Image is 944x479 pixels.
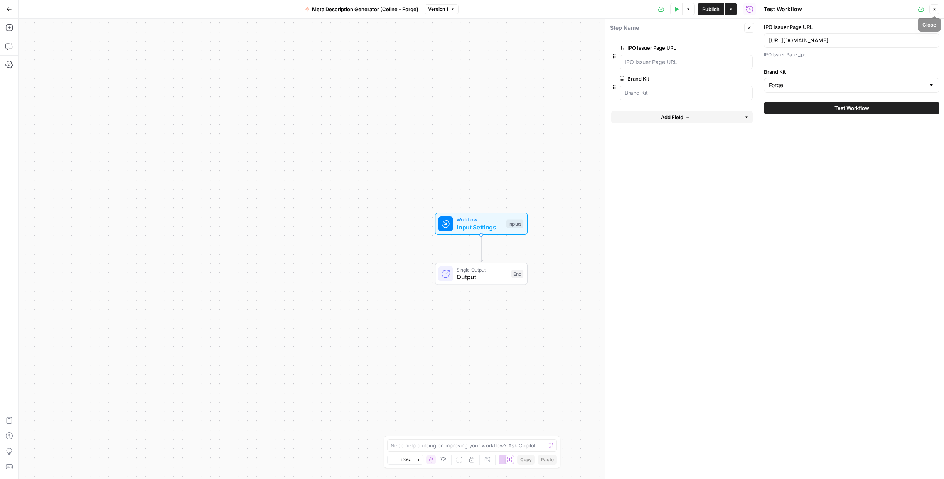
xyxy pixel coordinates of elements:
[511,270,523,278] div: End
[520,456,532,463] span: Copy
[538,455,557,465] button: Paste
[702,5,720,13] span: Publish
[400,457,411,463] span: 120%
[625,89,748,97] input: Brand Kit
[625,58,748,66] input: IPO Issuer Page URL
[506,219,523,228] div: Inputs
[457,272,507,282] span: Output
[480,235,482,262] g: Edge from start to end
[457,223,502,232] span: Input Settings
[834,104,869,112] span: Test Workflow
[312,5,418,13] span: Meta Description Generator (Celine - Forge)
[410,213,553,235] div: WorkflowInput SettingsInputs
[517,455,535,465] button: Copy
[661,113,683,121] span: Add Field
[611,111,740,123] button: Add Field
[457,216,502,223] span: Workflow
[764,102,939,114] button: Test Workflow
[457,266,507,273] span: Single Output
[541,456,554,463] span: Paste
[764,23,939,31] label: IPO Issuer Page URL
[620,44,709,52] label: IPO Issuer Page URL
[764,51,939,59] p: IPO Issuer Page _ipo
[425,4,459,14] button: Version 1
[764,68,939,76] label: Brand Kit
[300,3,423,15] button: Meta Description Generator (Celine - Forge)
[620,75,709,83] label: Brand Kit
[428,6,448,13] span: Version 1
[698,3,724,15] button: Publish
[769,81,925,89] input: Forge
[410,263,553,285] div: Single OutputOutputEnd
